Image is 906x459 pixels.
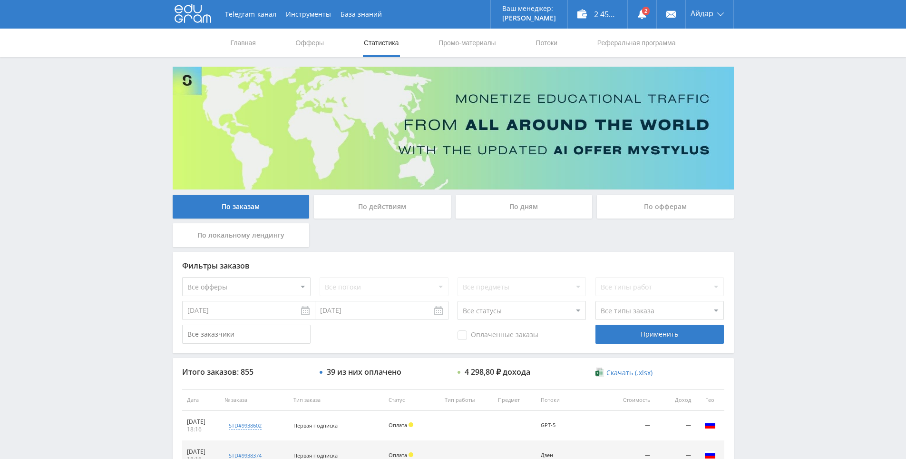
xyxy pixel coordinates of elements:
div: По действиям [314,195,451,219]
div: std#9938602 [229,422,262,429]
span: Холд [409,422,413,427]
img: rus.png [704,419,716,430]
span: Айдар [691,10,713,17]
div: [DATE] [187,448,215,456]
div: По дням [456,195,593,219]
th: Дата [182,389,220,411]
span: Оплата [389,421,407,429]
div: По локальному лендингу [173,223,310,247]
th: Доход [655,389,695,411]
p: [PERSON_NAME] [502,14,556,22]
td: — [655,411,695,441]
a: Скачать (.xlsx) [595,368,653,378]
span: Оплата [389,451,407,459]
span: Скачать (.xlsx) [606,369,653,377]
th: Стоимость [605,389,655,411]
a: Главная [230,29,257,57]
span: Оплаченные заказы [458,330,538,340]
a: Офферы [295,29,325,57]
th: Статус [384,389,440,411]
a: Статистика [363,29,400,57]
div: 18:16 [187,426,215,433]
th: Потоки [536,389,605,411]
th: Тип работы [440,389,493,411]
a: Реферальная программа [596,29,677,57]
img: xlsx [595,368,604,377]
th: Предмет [493,389,536,411]
th: № заказа [220,389,289,411]
div: Применить [595,325,724,344]
div: 4 298,80 ₽ дохода [465,368,530,376]
div: Фильтры заказов [182,261,724,270]
div: GPT-5 [541,422,584,429]
a: Промо-материалы [438,29,497,57]
div: 39 из них оплачено [327,368,401,376]
span: Первая подписка [293,452,338,459]
div: Дзен [541,452,584,459]
td: — [605,411,655,441]
input: Все заказчики [182,325,311,344]
div: По офферам [597,195,734,219]
div: По заказам [173,195,310,219]
div: [DATE] [187,418,215,426]
th: Тип заказа [289,389,384,411]
p: Ваш менеджер: [502,5,556,12]
th: Гео [696,389,724,411]
a: Потоки [535,29,558,57]
span: Холд [409,452,413,457]
img: Banner [173,67,734,190]
span: Первая подписка [293,422,338,429]
div: Итого заказов: 855 [182,368,311,376]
